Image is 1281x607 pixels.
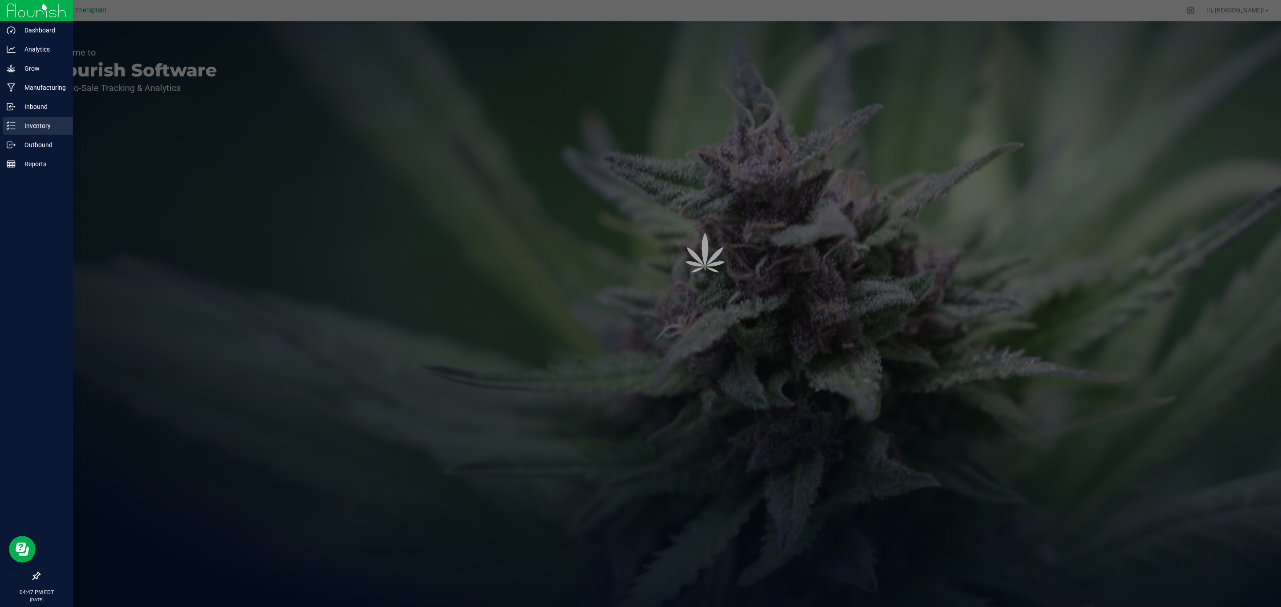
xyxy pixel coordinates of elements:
[7,121,16,130] inline-svg: Inventory
[16,82,69,93] p: Manufacturing
[4,596,69,603] p: [DATE]
[16,44,69,55] p: Analytics
[7,26,16,35] inline-svg: Dashboard
[16,101,69,112] p: Inbound
[16,159,69,169] p: Reports
[16,140,69,150] p: Outbound
[7,45,16,54] inline-svg: Analytics
[16,63,69,74] p: Grow
[16,25,69,36] p: Dashboard
[4,588,69,596] p: 04:47 PM EDT
[7,102,16,111] inline-svg: Inbound
[9,536,36,563] iframe: Resource center
[7,160,16,168] inline-svg: Reports
[16,120,69,131] p: Inventory
[7,140,16,149] inline-svg: Outbound
[7,64,16,73] inline-svg: Grow
[7,83,16,92] inline-svg: Manufacturing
